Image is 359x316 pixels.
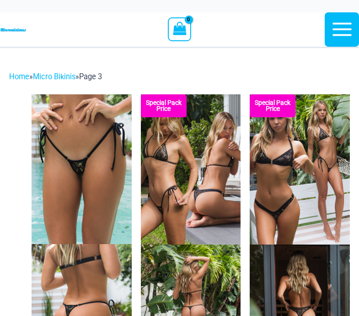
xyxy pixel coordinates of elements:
[141,94,241,245] img: Top Bum Pack
[79,72,102,81] span: Page 3
[9,72,29,81] a: Home
[32,94,132,245] img: Highway Robbery Black Gold 456 Micro 01
[9,72,102,81] span: » »
[33,72,75,81] a: Micro Bikinis
[250,94,350,245] img: Collection Pack
[250,100,295,112] b: Special Pack Price
[168,17,191,41] a: View Shopping Cart, empty
[141,100,187,112] b: Special Pack Price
